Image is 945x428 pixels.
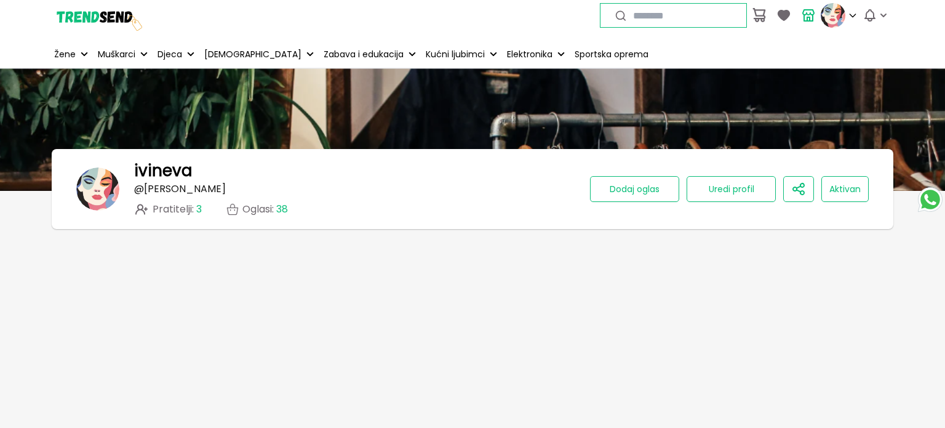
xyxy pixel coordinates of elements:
[202,41,316,68] button: [DEMOGRAPHIC_DATA]
[153,204,202,215] span: Pratitelji :
[504,41,567,68] button: Elektronika
[157,48,182,61] p: Djeca
[426,48,485,61] p: Kućni ljubimci
[572,41,651,68] a: Sportska oprema
[507,48,552,61] p: Elektronika
[95,41,150,68] button: Muškarci
[134,161,192,180] h1: ivineva
[821,3,845,28] img: profile picture
[196,202,202,216] span: 3
[134,184,226,195] p: @ [PERSON_NAME]
[54,48,76,61] p: Žene
[52,41,90,68] button: Žene
[321,41,418,68] button: Zabava i edukacija
[324,48,404,61] p: Zabava i edukacija
[98,48,135,61] p: Muškarci
[687,176,776,202] button: Uredi profil
[590,176,679,202] button: Dodaj oglas
[204,48,301,61] p: [DEMOGRAPHIC_DATA]
[821,176,869,202] button: Aktivan
[76,168,119,211] img: banner
[242,204,288,215] p: Oglasi :
[276,202,288,216] span: 38
[155,41,197,68] button: Djeca
[423,41,500,68] button: Kućni ljubimci
[610,183,660,195] span: Dodaj oglas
